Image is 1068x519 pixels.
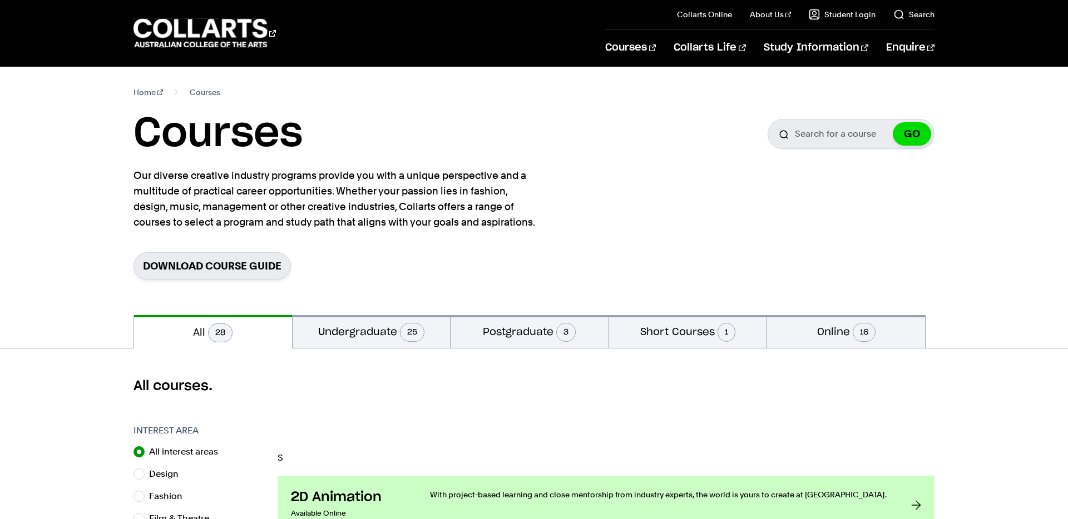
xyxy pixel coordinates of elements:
a: Download Course Guide [133,252,291,280]
h2: All courses. [133,377,934,395]
div: Go to homepage [133,17,276,49]
p: With project-based learning and close mentorship from industry experts, the world is yours to cre... [430,489,889,500]
h3: Interest Area [133,424,266,437]
button: Postgraduate3 [451,315,609,348]
p: Our diverse creative industry programs provide you with a unique perspective and a multitude of p... [133,168,540,230]
span: 25 [400,323,424,342]
h1: Courses [133,109,303,159]
label: All interest areas [149,444,227,460]
p: S [278,453,934,462]
span: 3 [556,323,576,342]
a: Courses [605,29,656,66]
button: Short Courses1 [609,315,767,348]
a: Collarts Online [677,9,732,20]
button: Undergraduate25 [293,315,451,348]
button: Online16 [767,315,925,348]
span: 16 [853,323,876,342]
h3: 2D Animation [291,489,408,506]
span: Courses [190,84,220,100]
label: Design [149,466,187,482]
span: 28 [208,323,233,342]
button: GO [893,122,931,146]
a: Home [133,84,163,100]
a: Enquire [886,29,934,66]
label: Fashion [149,488,191,504]
button: All28 [134,315,292,348]
input: Search for a course [768,119,934,149]
span: 1 [718,323,735,342]
a: About Us [750,9,791,20]
a: Collarts Life [674,29,745,66]
a: Student Login [809,9,876,20]
a: Search [893,9,934,20]
a: Study Information [764,29,868,66]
